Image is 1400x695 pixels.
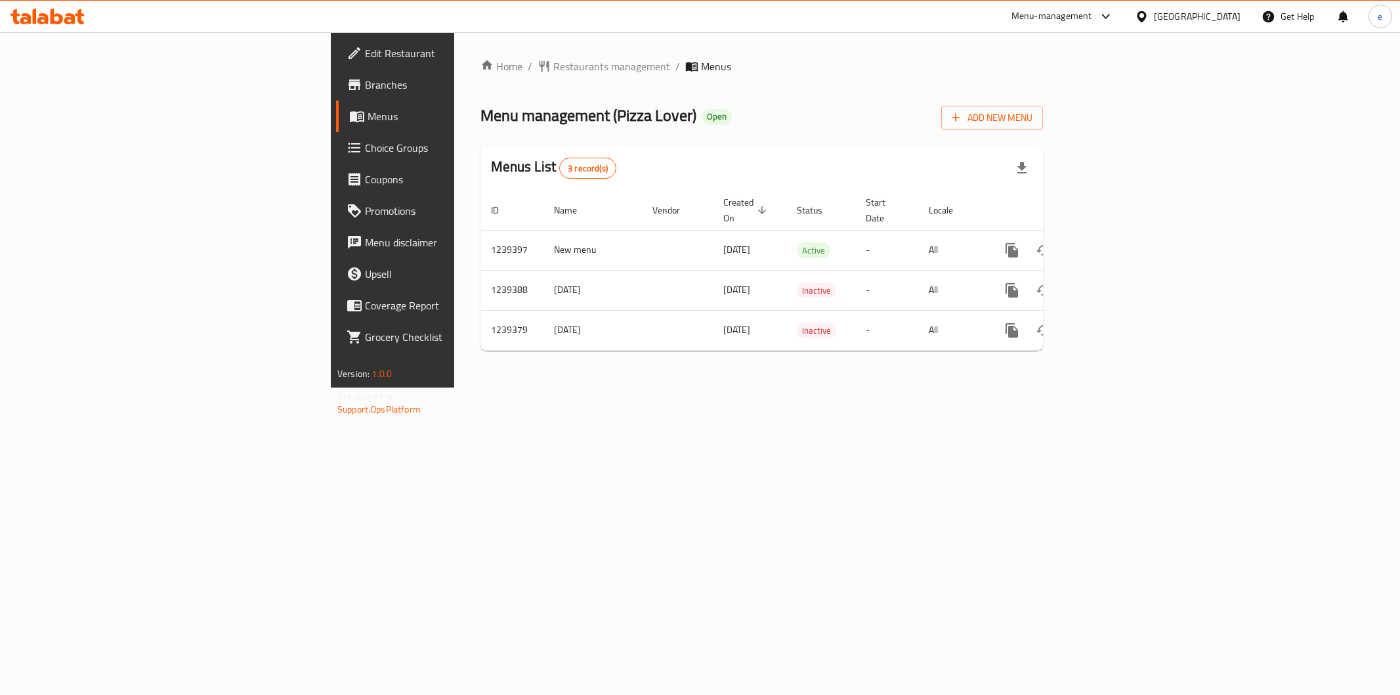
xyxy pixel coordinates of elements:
[918,230,986,270] td: All
[855,310,918,350] td: -
[491,202,516,218] span: ID
[675,58,680,74] li: /
[337,388,398,405] span: Get support on:
[543,270,642,310] td: [DATE]
[365,266,554,282] span: Upsell
[336,164,564,195] a: Coupons
[336,132,564,164] a: Choice Groups
[797,243,830,258] span: Active
[1011,9,1092,24] div: Menu-management
[480,58,1043,74] nav: breadcrumb
[336,290,564,321] a: Coverage Report
[918,310,986,350] td: All
[553,58,670,74] span: Restaurants management
[996,235,1028,266] button: more
[365,140,554,156] span: Choice Groups
[797,242,830,258] div: Active
[491,157,616,179] h2: Menus List
[365,171,554,187] span: Coupons
[337,401,421,418] a: Support.OpsPlatform
[797,323,836,338] span: Inactive
[480,101,696,130] span: Menu management ( Pizza Lover )
[365,203,554,219] span: Promotions
[702,109,732,125] div: Open
[929,202,970,218] span: Locale
[554,202,594,218] span: Name
[336,227,564,258] a: Menu disclaimer
[543,310,642,350] td: [DATE]
[1378,9,1382,24] span: e
[365,77,554,93] span: Branches
[1028,315,1059,346] button: Change Status
[797,202,839,218] span: Status
[723,321,750,338] span: [DATE]
[559,158,616,179] div: Total records count
[560,162,616,175] span: 3 record(s)
[855,230,918,270] td: -
[336,101,564,132] a: Menus
[365,235,554,250] span: Menu disclaimer
[723,194,771,226] span: Created On
[996,275,1028,306] button: more
[723,241,750,258] span: [DATE]
[336,37,564,69] a: Edit Restaurant
[996,315,1028,346] button: more
[365,45,554,61] span: Edit Restaurant
[1006,152,1038,184] div: Export file
[538,58,670,74] a: Restaurants management
[952,110,1032,126] span: Add New Menu
[1154,9,1241,24] div: [GEOGRAPHIC_DATA]
[480,191,1133,351] table: enhanced table
[371,365,392,382] span: 1.0.0
[701,58,731,74] span: Menus
[918,270,986,310] td: All
[336,195,564,227] a: Promotions
[336,321,564,353] a: Grocery Checklist
[797,323,836,338] div: Inactive
[368,108,554,124] span: Menus
[986,191,1133,231] th: Actions
[365,298,554,313] span: Coverage Report
[1028,275,1059,306] button: Change Status
[336,258,564,290] a: Upsell
[652,202,697,218] span: Vendor
[866,194,902,226] span: Start Date
[702,111,732,122] span: Open
[723,281,750,298] span: [DATE]
[855,270,918,310] td: -
[543,230,642,270] td: New menu
[1028,235,1059,266] button: Change Status
[365,329,554,345] span: Grocery Checklist
[337,365,370,382] span: Version:
[941,106,1043,130] button: Add New Menu
[797,283,836,298] span: Inactive
[797,282,836,298] div: Inactive
[336,69,564,101] a: Branches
